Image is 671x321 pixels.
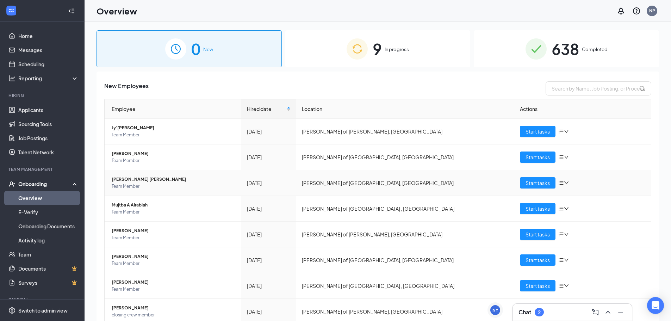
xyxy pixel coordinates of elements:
[617,7,625,15] svg: Notifications
[518,308,531,316] h3: Chat
[616,308,625,316] svg: Minimize
[647,297,664,314] div: Open Intercom Messenger
[8,166,77,172] div: Team Management
[8,92,77,98] div: Hiring
[247,256,291,264] div: [DATE]
[18,145,79,159] a: Talent Network
[649,8,655,14] div: NP
[558,283,564,289] span: bars
[590,307,601,318] button: ComposeMessage
[538,309,541,315] div: 2
[558,180,564,186] span: bars
[8,307,15,314] svg: Settings
[564,129,569,134] span: down
[112,176,236,183] span: [PERSON_NAME] [PERSON_NAME]
[520,280,555,291] button: Start tasks
[564,258,569,263] span: down
[112,209,236,216] span: Team Member
[602,307,614,318] button: ChevronUp
[247,308,291,315] div: [DATE]
[18,307,68,314] div: Switch to admin view
[18,261,79,276] a: DocumentsCrown
[18,233,79,247] a: Activity log
[18,43,79,57] a: Messages
[18,103,79,117] a: Applicants
[112,279,236,286] span: [PERSON_NAME]
[615,307,626,318] button: Minimize
[582,46,608,53] span: Completed
[564,180,569,185] span: down
[552,37,579,61] span: 638
[112,131,236,138] span: Team Member
[112,150,236,157] span: [PERSON_NAME]
[526,128,550,135] span: Start tasks
[526,282,550,290] span: Start tasks
[247,179,291,187] div: [DATE]
[520,203,555,214] button: Start tasks
[112,157,236,164] span: Team Member
[385,46,409,53] span: In progress
[296,170,515,196] td: [PERSON_NAME] of [GEOGRAPHIC_DATA], [GEOGRAPHIC_DATA]
[564,155,569,160] span: down
[558,232,564,237] span: bars
[558,129,564,134] span: bars
[564,283,569,288] span: down
[296,99,515,119] th: Location
[18,276,79,290] a: SurveysCrown
[514,99,651,119] th: Actions
[526,230,550,238] span: Start tasks
[520,254,555,266] button: Start tasks
[526,179,550,187] span: Start tasks
[112,253,236,260] span: [PERSON_NAME]
[591,308,599,316] svg: ComposeMessage
[18,205,79,219] a: E-Verify
[632,7,641,15] svg: QuestionInfo
[247,205,291,212] div: [DATE]
[564,206,569,211] span: down
[604,308,612,316] svg: ChevronUp
[112,311,236,319] span: closing crew member
[296,144,515,170] td: [PERSON_NAME] of [GEOGRAPHIC_DATA], [GEOGRAPHIC_DATA]
[112,304,236,311] span: [PERSON_NAME]
[18,219,79,233] a: Onboarding Documents
[8,7,15,14] svg: WorkstreamLogo
[520,152,555,163] button: Start tasks
[558,257,564,263] span: bars
[520,229,555,240] button: Start tasks
[18,247,79,261] a: Team
[526,153,550,161] span: Start tasks
[247,153,291,161] div: [DATE]
[247,230,291,238] div: [DATE]
[520,126,555,137] button: Start tasks
[112,286,236,293] span: Team Member
[18,29,79,43] a: Home
[18,75,79,82] div: Reporting
[18,180,73,187] div: Onboarding
[18,117,79,131] a: Sourcing Tools
[526,256,550,264] span: Start tasks
[558,206,564,211] span: bars
[68,7,75,14] svg: Collapse
[247,105,285,113] span: Hired date
[191,37,200,61] span: 0
[526,205,550,212] span: Start tasks
[296,196,515,222] td: [PERSON_NAME] of [GEOGRAPHIC_DATA] , [GEOGRAPHIC_DATA]
[558,154,564,160] span: bars
[112,260,236,267] span: Team Member
[105,99,241,119] th: Employee
[296,119,515,144] td: [PERSON_NAME] of [PERSON_NAME], [GEOGRAPHIC_DATA]
[247,282,291,290] div: [DATE]
[296,273,515,299] td: [PERSON_NAME] of [GEOGRAPHIC_DATA] , [GEOGRAPHIC_DATA]
[247,128,291,135] div: [DATE]
[564,232,569,237] span: down
[112,202,236,209] span: Mujtba A Alrabiah
[8,180,15,187] svg: UserCheck
[18,191,79,205] a: Overview
[112,183,236,190] span: Team Member
[18,131,79,145] a: Job Postings
[8,297,77,303] div: Payroll
[104,81,149,95] span: New Employees
[8,75,15,82] svg: Analysis
[112,234,236,241] span: Team Member
[296,222,515,247] td: [PERSON_NAME] of [PERSON_NAME], [GEOGRAPHIC_DATA]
